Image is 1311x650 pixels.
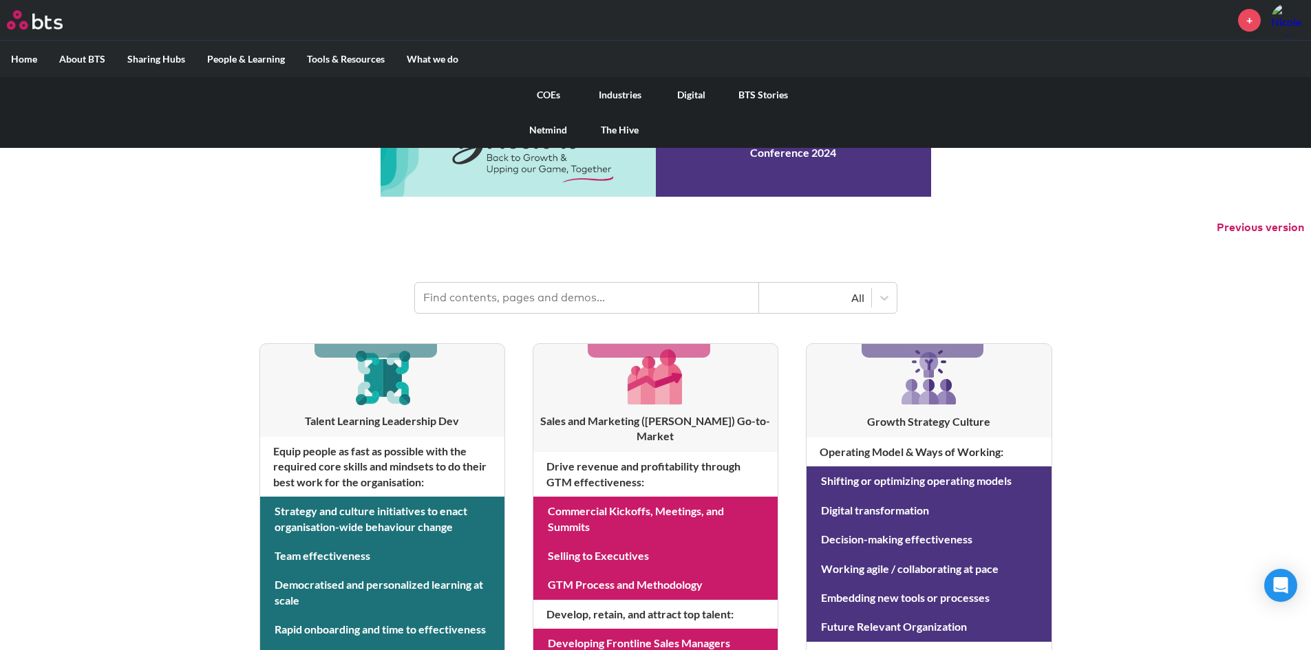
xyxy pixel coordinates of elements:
[260,437,504,497] h4: Equip people as fast as possible with the required core skills and mindsets to do their best work...
[116,41,196,77] label: Sharing Hubs
[766,290,864,305] div: All
[1271,3,1304,36] img: Nicole Gams
[7,10,88,30] a: Go home
[196,41,296,77] label: People & Learning
[296,41,396,77] label: Tools & Resources
[48,41,116,77] label: About BTS
[807,437,1051,466] h4: Operating Model & Ways of Working :
[7,10,63,30] img: BTS Logo
[1271,3,1304,36] a: Profile
[396,41,469,77] label: What we do
[415,283,759,313] input: Find contents, pages and demos...
[896,344,962,410] img: [object Object]
[1217,220,1304,235] button: Previous version
[533,413,778,444] h3: Sales and Marketing ([PERSON_NAME]) Go-to-Market
[807,414,1051,429] h3: Growth Strategy Culture
[1264,569,1297,602] div: Open Intercom Messenger
[533,452,778,497] h4: Drive revenue and profitability through GTM effectiveness :
[350,344,415,409] img: [object Object]
[260,413,504,429] h3: Talent Learning Leadership Dev
[533,600,778,629] h4: Develop, retain, and attract top talent :
[623,344,688,409] img: [object Object]
[1238,9,1261,32] a: +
